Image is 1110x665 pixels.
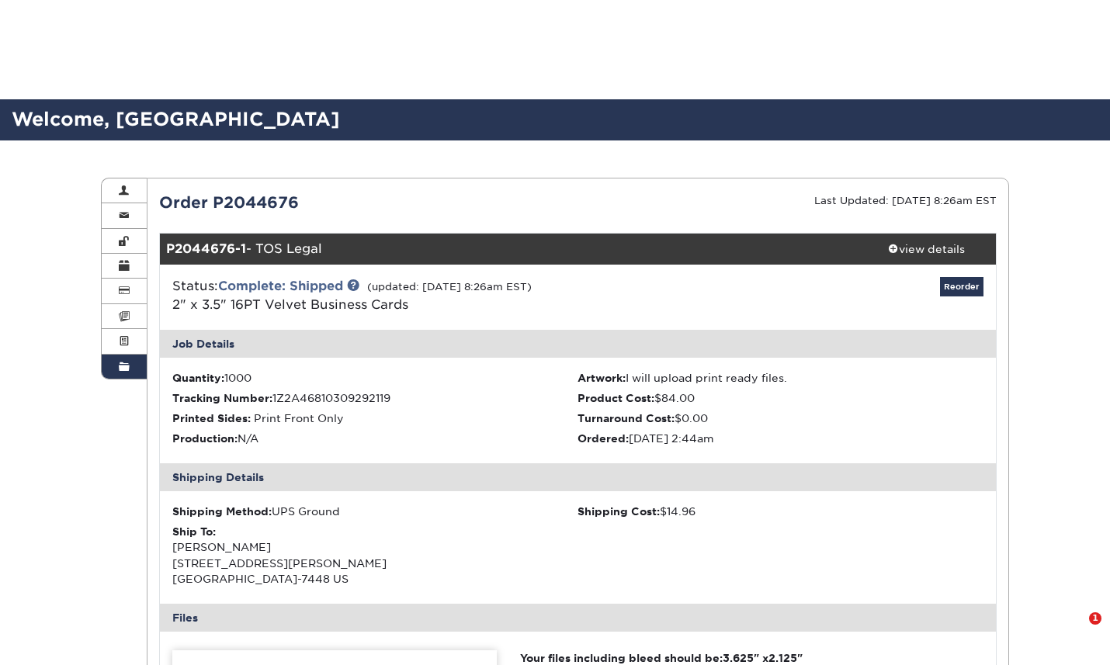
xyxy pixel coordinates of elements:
div: - TOS Legal [160,234,857,265]
div: Status: [161,277,717,314]
div: [PERSON_NAME] [STREET_ADDRESS][PERSON_NAME] [GEOGRAPHIC_DATA]-7448 US [172,524,578,587]
strong: P2044676-1 [166,241,246,256]
a: Reorder [940,277,983,296]
span: 2.125 [768,652,797,664]
strong: Product Cost: [578,392,654,404]
li: $84.00 [578,390,983,406]
a: Complete: Shipped [218,279,343,293]
li: [DATE] 2:44am [578,431,983,446]
strong: Shipping Cost: [578,505,660,518]
strong: Your files including bleed should be: " x " [520,652,803,664]
strong: Printed Sides: [172,412,251,424]
div: UPS Ground [172,504,578,519]
span: 3.625 [723,652,754,664]
li: 1000 [172,370,578,386]
div: Shipping Details [160,463,997,491]
div: Job Details [160,330,997,358]
div: Files [160,604,997,632]
div: $14.96 [578,504,983,519]
strong: Tracking Number: [172,392,272,404]
span: 1 [1089,612,1101,625]
a: 2" x 3.5" 16PT Velvet Business Cards [172,297,408,312]
div: view details [856,241,996,257]
strong: Artwork: [578,372,626,384]
li: N/A [172,431,578,446]
small: Last Updated: [DATE] 8:26am EST [814,195,997,206]
small: (updated: [DATE] 8:26am EST) [367,281,532,293]
div: Order P2044676 [147,191,578,214]
iframe: Intercom live chat [1057,612,1094,649]
a: view details [856,234,996,265]
li: I will upload print ready files. [578,370,983,386]
strong: Ordered: [578,432,629,445]
span: Print Front Only [254,412,344,424]
strong: Quantity: [172,372,224,384]
span: 1Z2A46810309292119 [272,392,390,404]
iframe: Google Customer Reviews [4,618,132,660]
strong: Turnaround Cost: [578,412,675,424]
li: $0.00 [578,410,983,426]
strong: Production: [172,432,238,445]
strong: Ship To: [172,525,216,538]
strong: Shipping Method: [172,505,272,518]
